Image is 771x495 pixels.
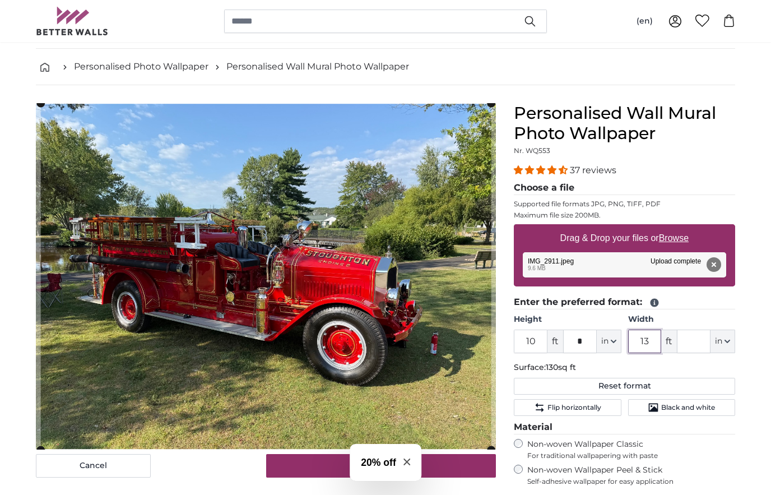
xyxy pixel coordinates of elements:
legend: Enter the preferred format: [514,295,735,309]
label: Non-woven Wallpaper Classic [527,439,735,460]
p: Maximum file size 200MB. [514,211,735,220]
img: Betterwalls [36,7,109,35]
a: Personalised Wall Mural Photo Wallpaper [226,60,409,73]
button: Flip horizontally [514,399,621,416]
legend: Choose a file [514,181,735,195]
span: in [601,336,609,347]
button: Reset format [514,378,735,395]
button: in [597,330,621,353]
u: Browse [659,233,689,243]
span: Self-adhesive wallpaper for easy application [527,477,735,486]
span: 37 reviews [570,165,616,175]
span: ft [661,330,677,353]
button: in [710,330,735,353]
label: Width [628,314,735,325]
h1: Personalised Wall Mural Photo Wallpaper [514,103,735,144]
label: Non-woven Wallpaper Peel & Stick [527,465,735,486]
p: Surface: [514,362,735,373]
span: Flip horizontally [547,403,601,412]
label: Drag & Drop your files or [556,227,693,249]
legend: Material [514,420,735,434]
p: Supported file formats JPG, PNG, TIFF, PDF [514,200,735,209]
span: Black and white [661,403,715,412]
button: Black and white [628,399,735,416]
span: For traditional wallpapering with paste [527,451,735,460]
nav: breadcrumbs [36,49,735,85]
span: 4.32 stars [514,165,570,175]
span: Nr. WQ553 [514,146,550,155]
button: Cancel [36,454,151,478]
span: 130sq ft [546,362,576,372]
span: ft [547,330,563,353]
span: in [715,336,722,347]
button: Crop image [266,454,496,478]
a: Personalised Photo Wallpaper [74,60,208,73]
label: Height [514,314,621,325]
button: (en) [628,11,662,31]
